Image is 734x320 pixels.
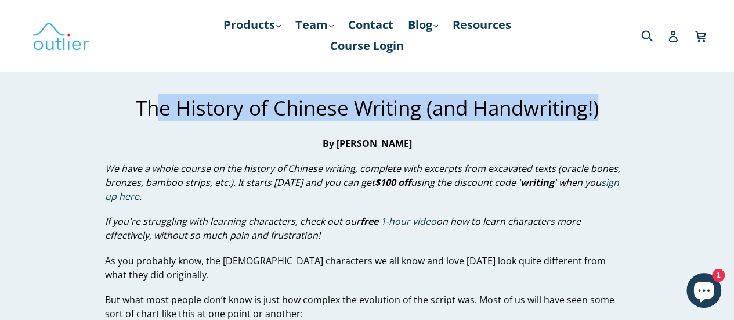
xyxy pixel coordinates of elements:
[402,15,444,35] a: Blog
[135,94,598,121] span: The History of Chinese Writing (and Handwriting!)
[105,293,614,320] span: But what most people don’t know is just how complex the evolution of the script was. Most of us w...
[218,15,287,35] a: Products
[381,215,436,228] a: 1-hour video
[360,215,378,228] strong: free
[324,35,410,56] a: Course Login
[105,162,620,203] span: We have a whole course on the history of Chinese writing, complete with excerpts from excavated t...
[105,176,619,203] a: sign up here
[638,23,670,47] input: Search
[32,19,90,52] img: Outlier Linguistics
[105,254,606,281] span: As you probably know, the [DEMOGRAPHIC_DATA] characters we all know and love [DATE] look quite di...
[342,15,399,35] a: Contact
[520,176,554,189] strong: writing
[105,215,581,242] span: If you're struggling with learning characters, check out our on how to learn characters more effe...
[322,137,411,150] strong: By [PERSON_NAME]
[683,273,725,311] inbox-online-store-chat: Shopify online store chat
[447,15,517,35] a: Resources
[290,15,339,35] a: Team
[375,176,411,189] strong: $100 off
